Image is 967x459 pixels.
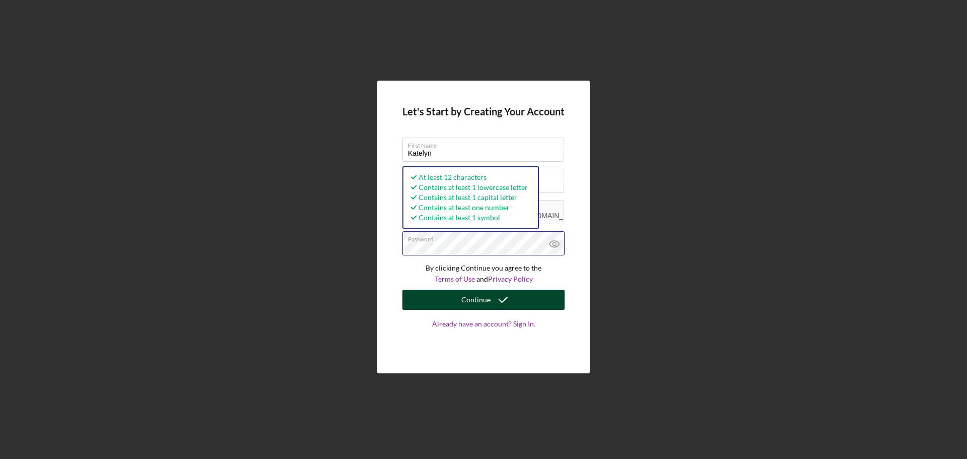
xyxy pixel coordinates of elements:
[402,106,565,117] h4: Let's Start by Creating Your Account
[402,263,565,285] p: By clicking Continue you agree to the and
[408,232,564,243] label: Password
[408,182,528,192] div: Contains at least 1 lowercase letter
[402,290,565,310] button: Continue
[408,203,528,213] div: Contains at least one number
[435,275,475,283] a: Terms of Use
[408,192,528,203] div: Contains at least 1 capital letter
[408,138,564,149] label: First Name
[402,320,565,348] a: Already have an account? Sign In.
[408,172,528,182] div: At least 12 characters
[488,275,533,283] a: Privacy Policy
[408,213,528,223] div: Contains at least 1 symbol
[461,290,491,310] div: Continue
